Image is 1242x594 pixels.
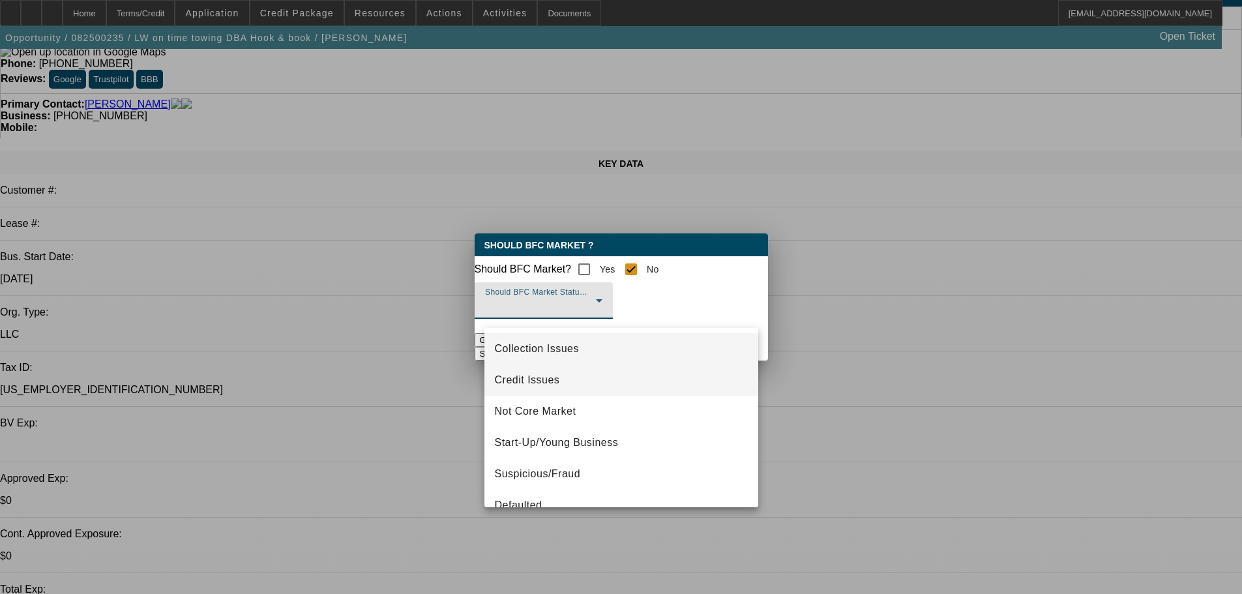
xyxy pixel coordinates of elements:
span: Credit Issues [495,372,560,388]
span: Collection Issues [495,341,579,357]
span: Not Core Market [495,404,576,419]
span: Start-Up/Young Business [495,435,619,451]
span: Defaulted [495,497,542,513]
span: Suspicious/Fraud [495,466,581,482]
